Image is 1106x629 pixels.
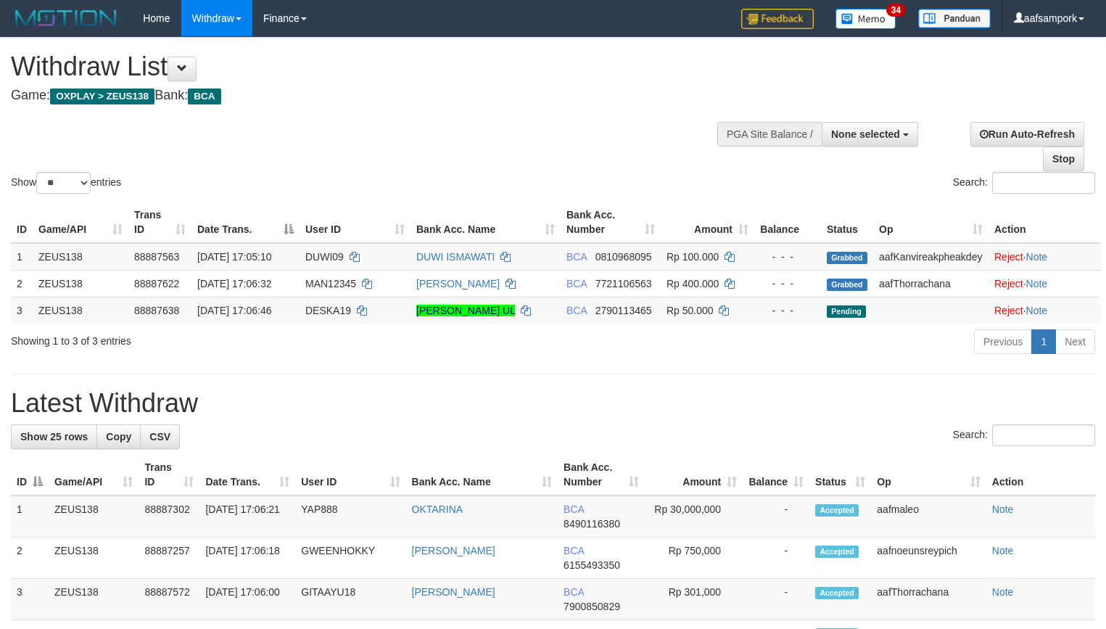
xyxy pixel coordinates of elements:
[11,538,49,579] td: 2
[134,278,179,289] span: 88887622
[1026,305,1048,316] a: Note
[871,496,986,538] td: aafmaleo
[970,122,1084,147] a: Run Auto-Refresh
[822,122,918,147] button: None selected
[410,202,561,243] th: Bank Acc. Name: activate to sort column ascending
[871,454,986,496] th: Op: activate to sort column ascending
[416,305,515,316] a: [PERSON_NAME] UL
[197,278,271,289] span: [DATE] 17:06:32
[564,518,620,530] span: Copy 8490116380 to clipboard
[661,202,754,243] th: Amount: activate to sort column ascending
[139,454,199,496] th: Trans ID: activate to sort column ascending
[1043,147,1084,171] a: Stop
[564,559,620,571] span: Copy 6155493350 to clipboard
[305,251,344,263] span: DUWI09
[821,202,873,243] th: Status
[11,389,1095,418] h1: Latest Withdraw
[645,579,743,620] td: Rp 301,000
[197,305,271,316] span: [DATE] 17:06:46
[295,538,405,579] td: GWEENHOKKY
[1026,278,1048,289] a: Note
[989,270,1100,297] td: ·
[1026,251,1048,263] a: Note
[1055,329,1095,354] a: Next
[566,251,587,263] span: BCA
[188,89,220,104] span: BCA
[741,9,814,29] img: Feedback.jpg
[11,579,49,620] td: 3
[992,545,1014,556] a: Note
[564,601,620,612] span: Copy 7900850829 to clipboard
[835,9,896,29] img: Button%20Memo.svg
[11,243,33,271] td: 1
[645,454,743,496] th: Amount: activate to sort column ascending
[412,503,463,515] a: OKTARINA
[564,586,584,598] span: BCA
[134,305,179,316] span: 88887638
[11,454,49,496] th: ID: activate to sort column descending
[815,587,859,599] span: Accepted
[33,297,128,324] td: ZEUS138
[33,243,128,271] td: ZEUS138
[831,128,900,140] span: None selected
[566,278,587,289] span: BCA
[300,202,410,243] th: User ID: activate to sort column ascending
[667,278,719,289] span: Rp 400.000
[989,243,1100,271] td: ·
[11,202,33,243] th: ID
[760,250,815,264] div: - - -
[564,503,584,515] span: BCA
[199,538,295,579] td: [DATE] 17:06:18
[827,252,867,264] span: Grabbed
[11,7,121,29] img: MOTION_logo.png
[11,424,97,449] a: Show 25 rows
[96,424,141,449] a: Copy
[33,270,128,297] td: ZEUS138
[827,305,866,318] span: Pending
[49,538,139,579] td: ZEUS138
[199,496,295,538] td: [DATE] 17:06:21
[667,305,714,316] span: Rp 50.000
[595,251,652,263] span: Copy 0810968095 to clipboard
[645,496,743,538] td: Rp 30,000,000
[989,297,1100,324] td: ·
[994,305,1023,316] a: Reject
[199,454,295,496] th: Date Trans.: activate to sort column ascending
[139,496,199,538] td: 88887302
[49,579,139,620] td: ZEUS138
[416,278,500,289] a: [PERSON_NAME]
[295,579,405,620] td: GITAAYU18
[561,202,661,243] th: Bank Acc. Number: activate to sort column ascending
[595,305,652,316] span: Copy 2790113465 to clipboard
[953,424,1095,446] label: Search:
[49,454,139,496] th: Game/API: activate to sort column ascending
[416,251,495,263] a: DUWI ISMAWATI
[871,538,986,579] td: aafnoeunsreypich
[827,279,867,291] span: Grabbed
[743,579,809,620] td: -
[743,538,809,579] td: -
[717,122,822,147] div: PGA Site Balance /
[33,202,128,243] th: Game/API: activate to sort column ascending
[50,89,154,104] span: OXPLAY > ZEUS138
[566,305,587,316] span: BCA
[743,454,809,496] th: Balance: activate to sort column ascending
[199,579,295,620] td: [DATE] 17:06:00
[106,431,131,443] span: Copy
[953,172,1095,194] label: Search:
[754,202,821,243] th: Balance
[191,202,300,243] th: Date Trans.: activate to sort column descending
[139,538,199,579] td: 88887257
[595,278,652,289] span: Copy 7721106563 to clipboard
[20,431,88,443] span: Show 25 rows
[974,329,1032,354] a: Previous
[139,579,199,620] td: 88887572
[815,504,859,517] span: Accepted
[49,496,139,538] td: ZEUS138
[992,424,1095,446] input: Search:
[406,454,558,496] th: Bank Acc. Name: activate to sort column ascending
[305,278,356,289] span: MAN12345
[11,328,450,348] div: Showing 1 to 3 of 3 entries
[918,9,991,28] img: panduan.png
[11,89,723,103] h4: Game: Bank:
